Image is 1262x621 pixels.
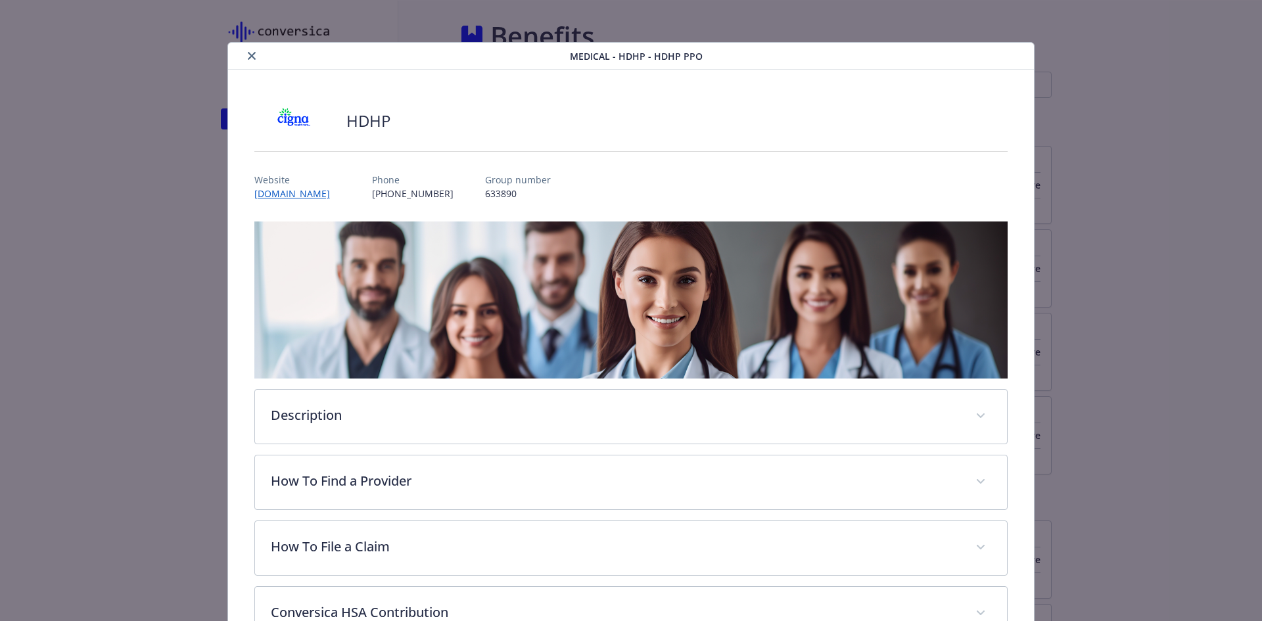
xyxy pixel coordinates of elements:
p: How To File a Claim [271,537,960,557]
h2: HDHP [346,110,390,132]
div: How To File a Claim [255,521,1008,575]
p: Group number [485,173,551,187]
p: Phone [372,173,454,187]
img: CIGNA [254,101,333,141]
img: banner [254,221,1008,379]
p: 633890 [485,187,551,200]
p: Website [254,173,340,187]
p: How To Find a Provider [271,471,960,491]
button: close [244,48,260,64]
p: Description [271,405,960,425]
a: [DOMAIN_NAME] [254,187,340,200]
div: Description [255,390,1008,444]
p: [PHONE_NUMBER] [372,187,454,200]
span: Medical - HDHP - HDHP PPO [570,49,703,63]
div: How To Find a Provider [255,455,1008,509]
